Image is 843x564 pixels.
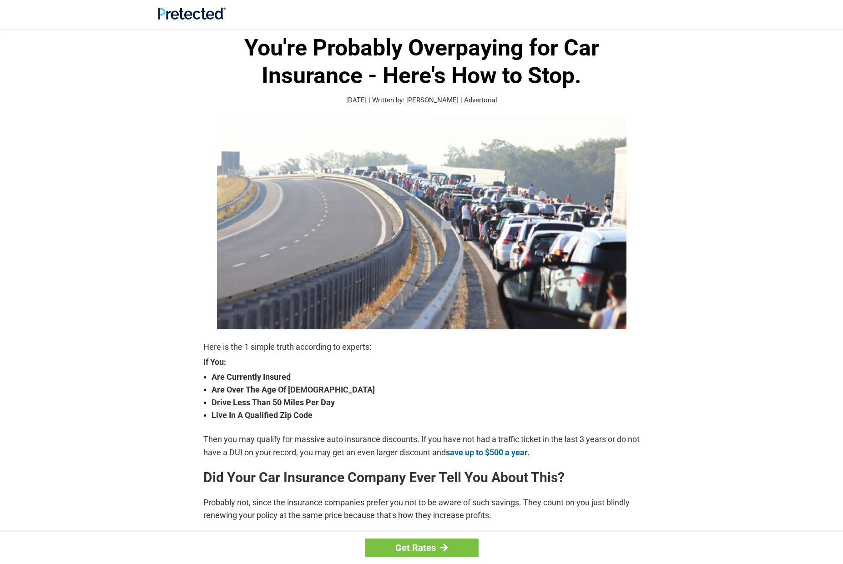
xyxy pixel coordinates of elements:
strong: Are Currently Insured [212,371,640,383]
strong: Drive Less Than 50 Miles Per Day [212,396,640,409]
img: Site Logo [158,7,226,20]
a: save up to $500 a year. [446,448,530,457]
p: Here is the 1 simple truth according to experts: [203,341,640,353]
strong: Are Over The Age Of [DEMOGRAPHIC_DATA] [212,383,640,396]
h2: Did Your Car Insurance Company Ever Tell You About This? [203,470,640,485]
a: Get Rates [365,539,479,557]
strong: If You: [203,358,640,366]
h1: You're Probably Overpaying for Car Insurance - Here's How to Stop. [203,34,640,90]
p: [DATE] | Written by: [PERSON_NAME] | Advertorial [203,95,640,106]
a: Site Logo [158,13,226,21]
p: Probably not, since the insurance companies prefer you not to be aware of such savings. They coun... [203,496,640,522]
strong: Live In A Qualified Zip Code [212,409,640,422]
p: Then you may qualify for massive auto insurance discounts. If you have not had a traffic ticket i... [203,433,640,458]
